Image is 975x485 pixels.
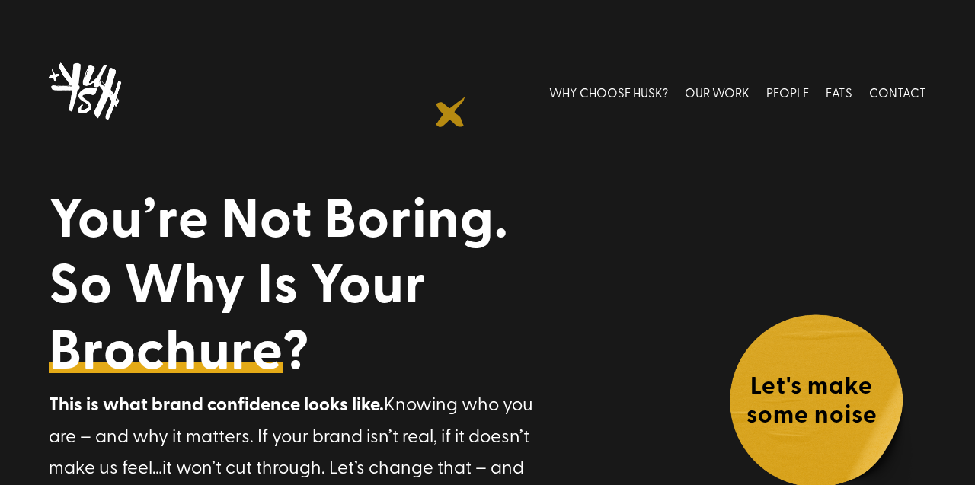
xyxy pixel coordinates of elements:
[49,183,556,388] h1: You’re Not Boring. So Why Is Your ?
[685,59,750,126] a: OUR WORK
[728,369,896,436] h4: Let's make some noise
[869,59,926,126] a: CONTACT
[49,59,133,126] img: Husk logo
[49,390,384,416] strong: This is what brand confidence looks like.
[826,59,852,126] a: EATS
[49,314,283,380] a: Brochure
[549,59,668,126] a: WHY CHOOSE HUSK?
[766,59,809,126] a: PEOPLE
